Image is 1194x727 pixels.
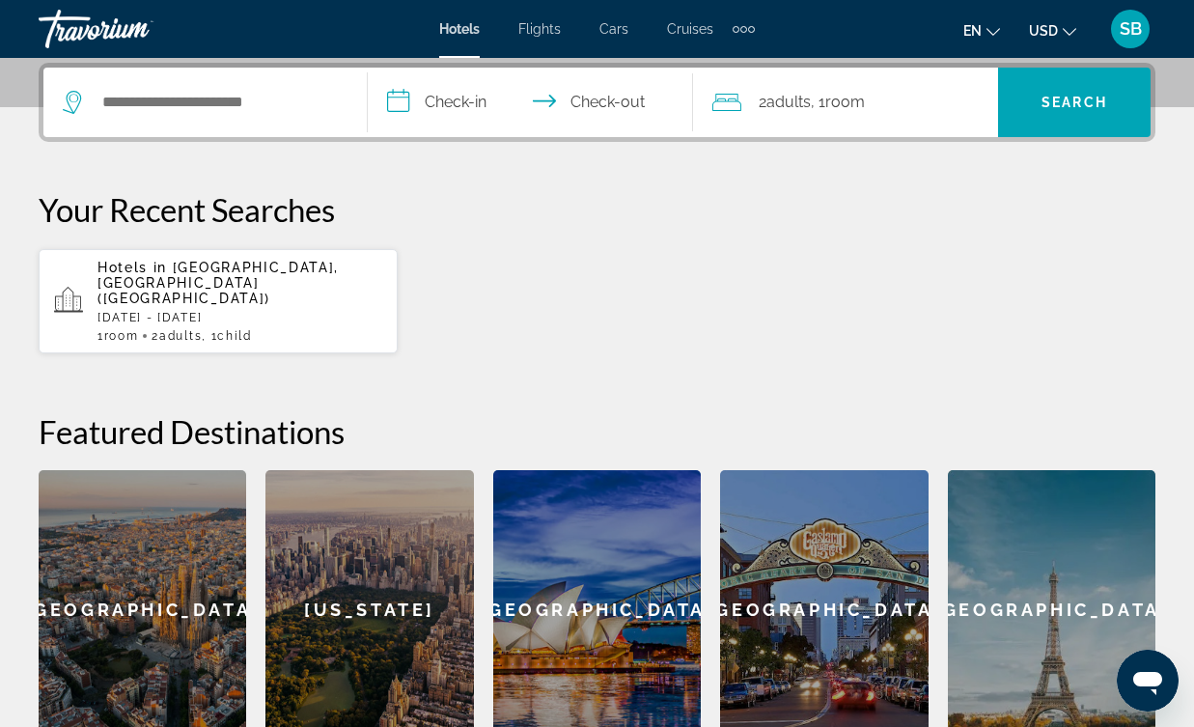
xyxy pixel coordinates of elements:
span: Room [104,329,139,343]
a: Flights [518,21,561,37]
button: Hotels in [GEOGRAPHIC_DATA], [GEOGRAPHIC_DATA] ([GEOGRAPHIC_DATA])[DATE] - [DATE]1Room2Adults, 1C... [39,248,398,354]
p: Your Recent Searches [39,190,1155,229]
button: Travelers: 2 adults, 0 children [693,68,998,137]
h2: Featured Destinations [39,412,1155,451]
button: Select check in and out date [368,68,692,137]
span: USD [1029,23,1058,39]
iframe: Button to launch messaging window [1117,650,1179,712]
span: en [963,23,982,39]
span: Search [1041,95,1107,110]
span: Hotels in [97,260,167,275]
span: , 1 [202,329,251,343]
button: Extra navigation items [733,14,755,44]
button: Search [998,68,1151,137]
span: 1 [97,329,138,343]
span: [GEOGRAPHIC_DATA], [GEOGRAPHIC_DATA] ([GEOGRAPHIC_DATA]) [97,260,339,306]
div: Search widget [43,68,1151,137]
span: Adults [159,329,202,343]
span: Adults [766,93,811,111]
a: Hotels [439,21,480,37]
a: Cruises [667,21,713,37]
span: Room [825,93,865,111]
span: 2 [152,329,202,343]
span: 2 [759,89,811,116]
p: [DATE] - [DATE] [97,311,382,324]
button: Change currency [1029,16,1076,44]
input: Search hotel destination [100,88,338,117]
button: User Menu [1105,9,1155,49]
span: SB [1120,19,1142,39]
a: Travorium [39,4,232,54]
a: Cars [599,21,628,37]
span: Child [217,329,251,343]
span: , 1 [811,89,865,116]
button: Change language [963,16,1000,44]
